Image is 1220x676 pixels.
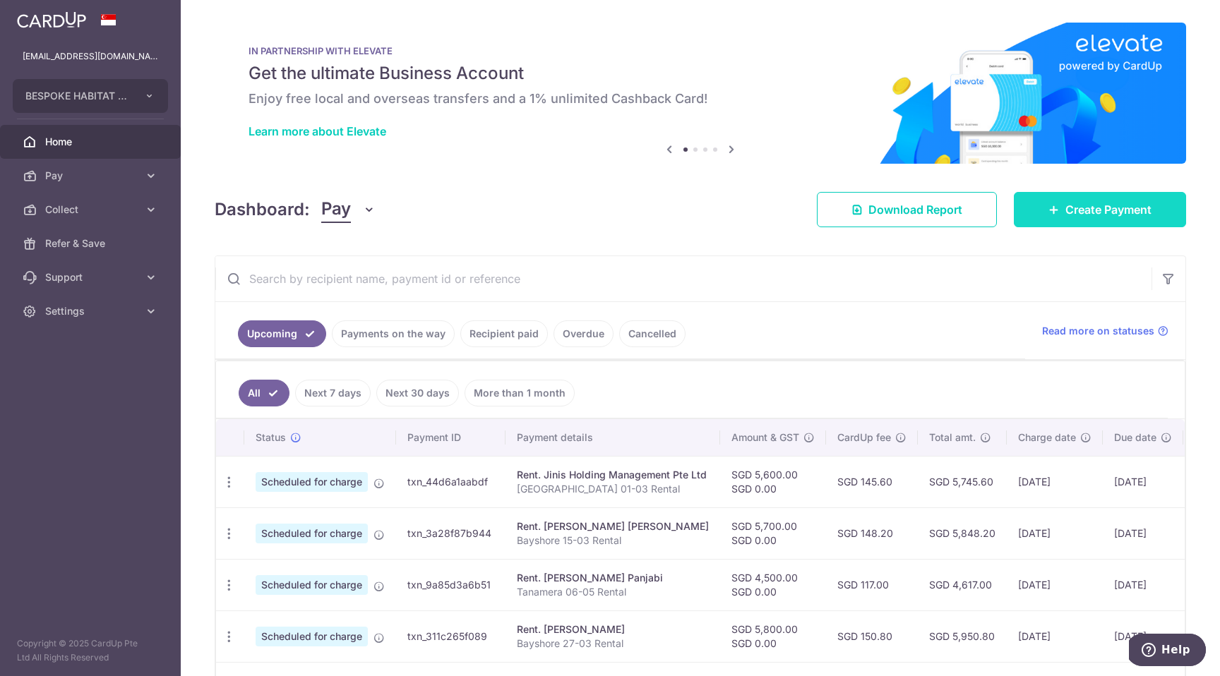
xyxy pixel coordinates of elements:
[720,456,826,507] td: SGD 5,600.00 SGD 0.00
[517,622,709,636] div: Rent. [PERSON_NAME]
[720,507,826,559] td: SGD 5,700.00 SGD 0.00
[256,472,368,492] span: Scheduled for charge
[1103,610,1183,662] td: [DATE]
[256,575,368,595] span: Scheduled for charge
[215,23,1186,164] img: Renovation banner
[249,90,1152,107] h6: Enjoy free local and overseas transfers and a 1% unlimited Cashback Card!
[517,585,709,599] p: Tanamera 06-05 Rental
[256,627,368,646] span: Scheduled for charge
[1018,430,1076,445] span: Charge date
[918,610,1007,662] td: SGD 5,950.80
[45,270,138,284] span: Support
[321,196,376,223] button: Pay
[23,49,158,64] p: [EMAIL_ADDRESS][DOMAIN_NAME]
[619,320,686,347] a: Cancelled
[1014,192,1186,227] a: Create Payment
[396,419,506,456] th: Payment ID
[1007,507,1103,559] td: [DATE]
[45,169,138,183] span: Pay
[256,524,368,543] span: Scheduled for charge
[45,236,138,251] span: Refer & Save
[731,430,799,445] span: Amount & GST
[45,203,138,217] span: Collect
[396,456,506,507] td: txn_44d6a1aabdf
[826,507,918,559] td: SGD 148.20
[45,135,138,149] span: Home
[918,456,1007,507] td: SGD 5,745.60
[332,320,455,347] a: Payments on the way
[517,533,709,548] p: Bayshore 15-03 Rental
[837,430,891,445] span: CardUp fee
[396,507,506,559] td: txn_3a28f87b944
[17,11,86,28] img: CardUp
[517,468,709,482] div: Rent. Jinis Holding Management Pte Ltd
[215,197,310,222] h4: Dashboard:
[32,10,61,23] span: Help
[517,636,709,651] p: Bayshore 27-03 Rental
[1103,507,1183,559] td: [DATE]
[826,456,918,507] td: SGD 145.60
[918,507,1007,559] td: SGD 5,848.20
[918,559,1007,610] td: SGD 4,617.00
[517,519,709,533] div: Rent. [PERSON_NAME] [PERSON_NAME]
[238,320,326,347] a: Upcoming
[460,320,548,347] a: Recipient paid
[295,380,371,406] a: Next 7 days
[13,79,168,113] button: BESPOKE HABITAT B37GM PTE. LTD.
[249,124,386,138] a: Learn more about Elevate
[396,610,506,662] td: txn_311c265f089
[256,430,286,445] span: Status
[1114,430,1156,445] span: Due date
[517,482,709,496] p: [GEOGRAPHIC_DATA] 01-03 Rental
[249,62,1152,85] h5: Get the ultimate Business Account
[1007,610,1103,662] td: [DATE]
[1042,324,1154,338] span: Read more on statuses
[1129,634,1206,669] iframe: Opens a widget where you can find more information
[1042,324,1168,338] a: Read more on statuses
[1007,456,1103,507] td: [DATE]
[45,304,138,318] span: Settings
[215,256,1152,301] input: Search by recipient name, payment id or reference
[826,610,918,662] td: SGD 150.80
[1065,201,1152,218] span: Create Payment
[826,559,918,610] td: SGD 117.00
[817,192,997,227] a: Download Report
[321,196,351,223] span: Pay
[376,380,459,406] a: Next 30 days
[249,45,1152,56] p: IN PARTNERSHIP WITH ELEVATE
[396,559,506,610] td: txn_9a85d3a6b51
[1007,559,1103,610] td: [DATE]
[506,419,720,456] th: Payment details
[868,201,962,218] span: Download Report
[1103,456,1183,507] td: [DATE]
[517,571,709,585] div: Rent. [PERSON_NAME] Panjabi
[465,380,575,406] a: More than 1 month
[25,89,130,103] span: BESPOKE HABITAT B37GM PTE. LTD.
[239,380,289,406] a: All
[929,430,976,445] span: Total amt.
[720,610,826,662] td: SGD 5,800.00 SGD 0.00
[720,559,826,610] td: SGD 4,500.00 SGD 0.00
[554,320,614,347] a: Overdue
[1103,559,1183,610] td: [DATE]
